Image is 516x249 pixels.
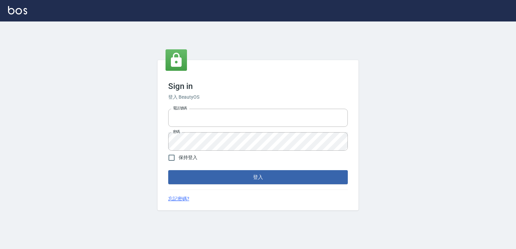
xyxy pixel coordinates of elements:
span: 保持登入 [179,154,197,161]
h6: 登入 BeautyOS [168,94,348,101]
label: 密碼 [173,129,180,134]
button: 登入 [168,170,348,184]
label: 電話號碼 [173,106,187,111]
a: 忘記密碼? [168,195,189,202]
img: Logo [8,6,27,14]
h3: Sign in [168,82,348,91]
